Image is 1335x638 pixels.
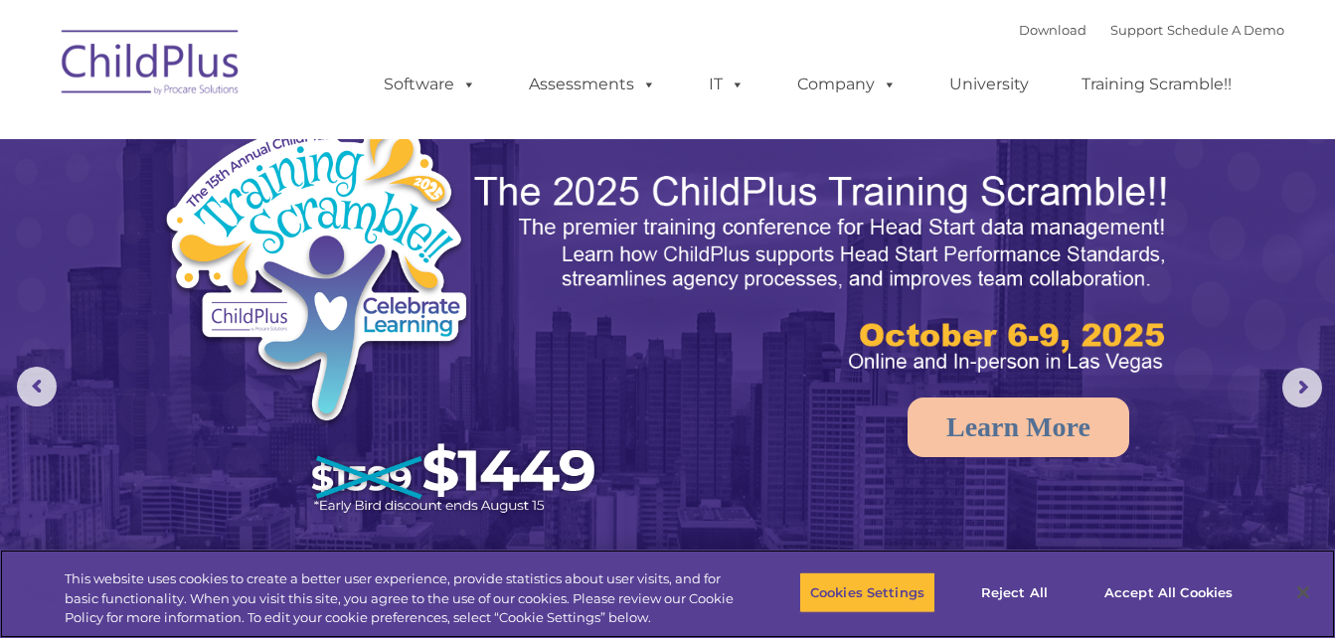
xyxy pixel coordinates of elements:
[1167,22,1284,38] a: Schedule A Demo
[929,65,1049,104] a: University
[777,65,917,104] a: Company
[1110,22,1163,38] a: Support
[1093,571,1244,613] button: Accept All Cookies
[52,16,250,115] img: ChildPlus by Procare Solutions
[1019,22,1284,38] font: |
[276,131,337,146] span: Last name
[364,65,496,104] a: Software
[1019,22,1086,38] a: Download
[276,213,361,228] span: Phone number
[908,398,1129,457] a: Learn More
[952,571,1077,613] button: Reject All
[1062,65,1252,104] a: Training Scramble!!
[509,65,676,104] a: Assessments
[1281,570,1325,614] button: Close
[689,65,764,104] a: IT
[799,571,935,613] button: Cookies Settings
[65,569,735,628] div: This website uses cookies to create a better user experience, provide statistics about user visit...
